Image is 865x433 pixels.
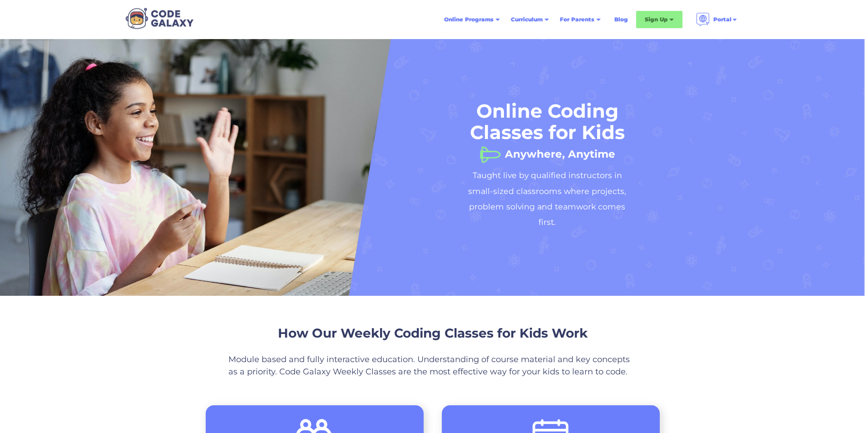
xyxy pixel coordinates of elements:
[461,100,633,143] h1: Online Coding Classes for Kids
[505,145,615,154] h1: Anywhere, Anytime
[713,15,732,24] div: Portal
[609,11,633,28] a: Blog
[560,15,594,24] div: For Parents
[511,15,543,24] div: Curriculum
[461,168,633,230] h2: Taught live by qualified instructors in small-sized classrooms where projects, problem solving an...
[645,15,667,24] div: Sign Up
[278,325,588,341] span: How Our Weekly Coding Classes for Kids Work
[228,353,637,378] p: Module based and fully interactive education. Understanding of course material and key concepts a...
[444,15,494,24] div: Online Programs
